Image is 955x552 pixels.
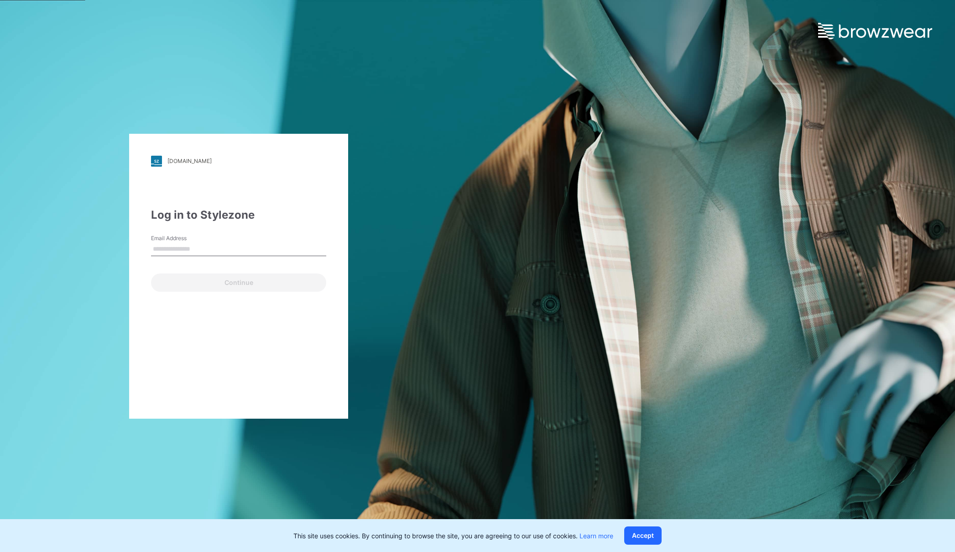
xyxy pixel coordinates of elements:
[579,532,613,540] a: Learn more
[167,158,212,164] div: [DOMAIN_NAME]
[151,156,162,167] img: stylezone-logo.562084cfcfab977791bfbf7441f1a819.svg
[818,23,932,39] img: browzwear-logo.e42bd6dac1945053ebaf764b6aa21510.svg
[151,207,326,223] div: Log in to Stylezone
[624,526,662,545] button: Accept
[151,234,215,242] label: Email Address
[151,156,326,167] a: [DOMAIN_NAME]
[293,531,613,541] p: This site uses cookies. By continuing to browse the site, you are agreeing to our use of cookies.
